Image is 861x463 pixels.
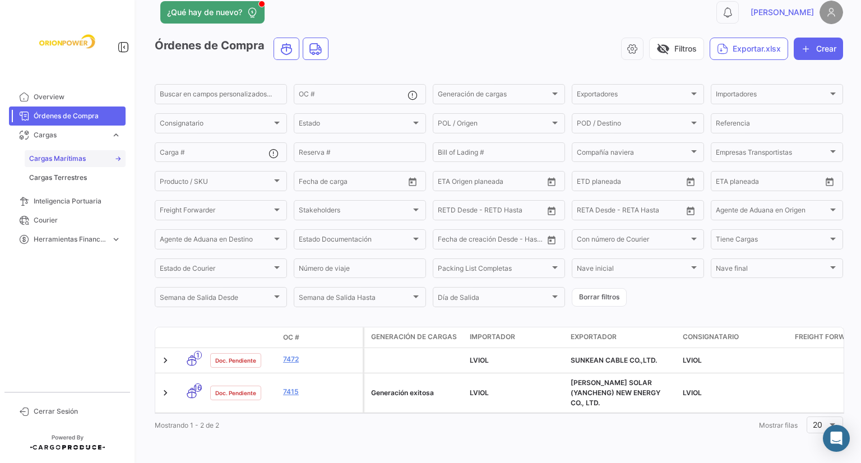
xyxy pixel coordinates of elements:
[465,327,566,348] datatable-header-cell: Importador
[823,425,850,452] div: Abrir Intercom Messenger
[577,92,689,100] span: Exportadores
[25,169,126,186] a: Cargas Terrestres
[160,208,272,216] span: Freight Forwarder
[34,92,121,102] span: Overview
[820,1,843,24] img: placeholder-user.png
[683,356,702,364] span: LVIOL
[577,179,597,187] input: Desde
[605,208,655,216] input: Hasta
[438,179,458,187] input: Desde
[160,266,272,274] span: Estado de Courier
[744,179,794,187] input: Hasta
[470,388,489,397] span: LVIOL
[194,351,202,359] span: 1
[9,107,126,126] a: Órdenes de Compra
[9,192,126,211] a: Inteligencia Portuaria
[9,211,126,230] a: Courier
[155,421,219,429] span: Mostrando 1 - 2 de 2
[34,234,107,244] span: Herramientas Financieras
[470,332,515,342] span: Importador
[716,92,828,100] span: Importadores
[710,38,788,60] button: Exportar.xlsx
[111,234,121,244] span: expand_more
[283,332,299,342] span: OC #
[683,388,702,397] span: LVIOL
[299,208,411,216] span: Stakeholders
[274,38,299,59] button: Ocean
[160,121,272,129] span: Consignatario
[438,295,550,303] span: Día de Salida
[438,121,550,129] span: POL / Origen
[678,327,790,348] datatable-header-cell: Consignatario
[716,150,828,158] span: Empresas Transportistas
[194,383,202,392] span: 16
[466,208,516,216] input: Hasta
[303,38,328,59] button: Land
[605,179,655,187] input: Hasta
[371,332,457,342] span: Generación de cargas
[794,38,843,60] button: Crear
[206,333,279,342] datatable-header-cell: Estado Doc.
[25,150,126,167] a: Cargas Marítimas
[577,150,689,158] span: Compañía naviera
[821,173,838,190] button: Open calendar
[543,202,560,219] button: Open calendar
[160,179,272,187] span: Producto / SKU
[9,87,126,107] a: Overview
[577,237,689,245] span: Con número de Courier
[572,288,627,307] button: Borrar filtros
[299,179,319,187] input: Desde
[299,237,411,245] span: Estado Documentación
[438,208,458,216] input: Desde
[466,237,516,245] input: Hasta
[155,38,332,60] h3: Órdenes de Compra
[682,173,699,190] button: Open calendar
[751,7,814,18] span: [PERSON_NAME]
[566,327,678,348] datatable-header-cell: Exportador
[215,356,256,365] span: Doc. Pendiente
[29,154,86,164] span: Cargas Marítimas
[279,328,363,347] datatable-header-cell: OC #
[656,42,670,55] span: visibility_off
[438,92,550,100] span: Generación de cargas
[160,237,272,245] span: Agente de Aduana en Destino
[466,179,516,187] input: Hasta
[34,196,121,206] span: Inteligencia Portuaria
[160,1,265,24] button: ¿Qué hay de nuevo?
[813,420,822,429] span: 20
[283,354,358,364] a: 7472
[283,387,358,397] a: 7415
[371,388,461,398] div: Generación exitosa
[577,121,689,129] span: POD / Destino
[759,421,798,429] span: Mostrar filas
[39,13,95,70] img: f26a05d0-2fea-4301-a0f6-b8409df5d1eb.jpeg
[716,179,736,187] input: Desde
[34,406,121,416] span: Cerrar Sesión
[571,332,617,342] span: Exportador
[111,130,121,140] span: expand_more
[299,295,411,303] span: Semana de Salida Hasta
[160,387,171,399] a: Expand/Collapse Row
[716,266,828,274] span: Nave final
[327,179,377,187] input: Hasta
[167,7,242,18] span: ¿Qué hay de nuevo?
[34,215,121,225] span: Courier
[683,332,739,342] span: Consignatario
[215,388,256,397] span: Doc. Pendiente
[299,121,411,129] span: Estado
[577,208,597,216] input: Desde
[543,173,560,190] button: Open calendar
[682,202,699,219] button: Open calendar
[571,378,660,407] span: TRINA SOLAR (YANCHENG) NEW ENERGY CO., LTD.
[716,237,828,245] span: Tiene Cargas
[716,208,828,216] span: Agente de Aduana en Origen
[29,173,87,183] span: Cargas Terrestres
[160,295,272,303] span: Semana de Salida Desde
[543,231,560,248] button: Open calendar
[649,38,704,60] button: visibility_offFiltros
[364,327,465,348] datatable-header-cell: Generación de cargas
[404,173,421,190] button: Open calendar
[178,333,206,342] datatable-header-cell: Modo de Transporte
[438,266,550,274] span: Packing List Completas
[470,356,489,364] span: LVIOL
